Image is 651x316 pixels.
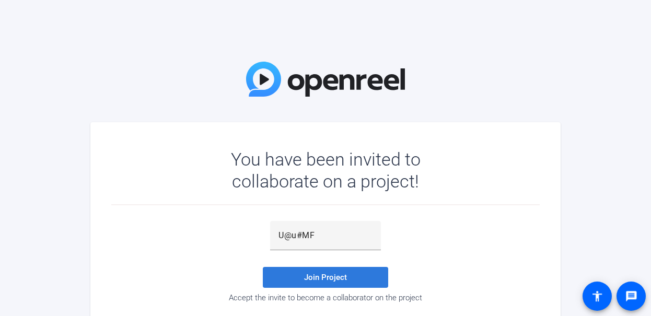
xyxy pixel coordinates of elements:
div: You have been invited to collaborate on a project! [201,148,451,192]
img: OpenReel Logo [246,62,405,97]
span: Join Project [304,273,347,282]
button: Join Project [263,267,388,288]
div: Accept the invite to become a collaborator on the project [111,293,540,302]
mat-icon: accessibility [591,290,603,302]
input: Password [278,229,373,242]
mat-icon: message [625,290,637,302]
